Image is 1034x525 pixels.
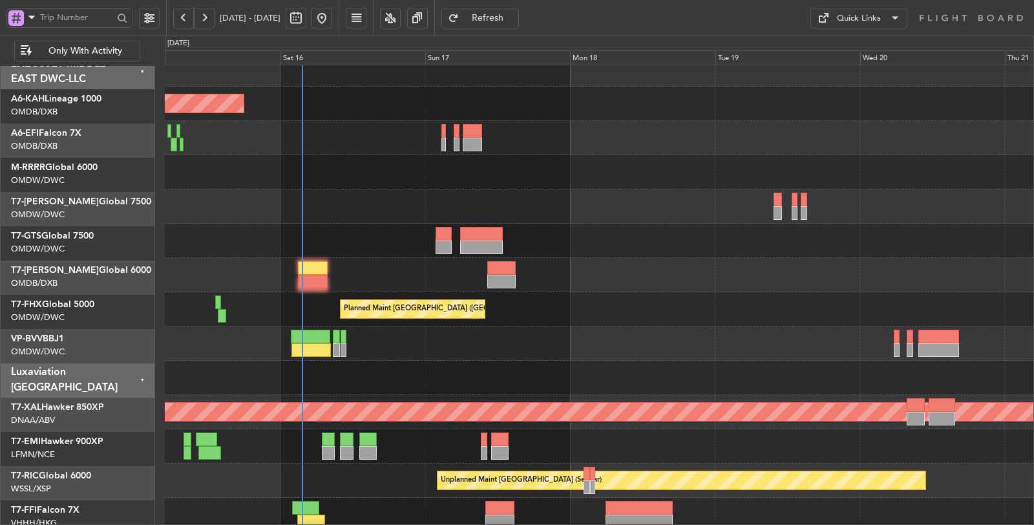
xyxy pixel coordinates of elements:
div: Unplanned Maint [GEOGRAPHIC_DATA] (Seletar) [441,471,602,490]
span: T7-RIC [11,471,39,480]
a: A6-EFIFalcon 7X [11,129,81,138]
a: T7-XALHawker 850XP [11,403,104,412]
div: Quick Links [837,12,881,25]
button: Quick Links [810,8,907,28]
span: T7-XAL [11,403,41,412]
a: OMDW/DWC [11,209,65,220]
a: VP-BVVBBJ1 [11,334,64,343]
div: Sat 16 [280,50,425,66]
a: T7-FHXGlobal 5000 [11,300,94,309]
button: Refresh [441,8,519,28]
a: LFMN/NCE [11,449,55,460]
a: T7-GTSGlobal 7500 [11,231,94,241]
input: Trip Number [40,8,113,27]
div: Tue 19 [715,50,860,66]
a: T7-[PERSON_NAME]Global 7500 [11,197,151,206]
div: Sun 17 [425,50,570,66]
span: T7-FHX [11,300,42,309]
a: M-RRRRGlobal 6000 [11,163,98,172]
a: A6-KAHLineage 1000 [11,94,101,103]
a: OMDB/DXB [11,140,58,152]
span: T7-GTS [11,231,41,241]
button: Only With Activity [14,41,140,61]
span: Refresh [461,14,514,23]
div: Fri 15 [136,50,280,66]
a: OMDW/DWC [11,346,65,358]
a: T7-FFIFalcon 7X [11,506,79,515]
span: A6-KAH [11,94,45,103]
span: A6-EFI [11,129,39,138]
a: OMDB/DXB [11,106,58,118]
div: Planned Maint [GEOGRAPHIC_DATA] ([GEOGRAPHIC_DATA][PERSON_NAME]) [344,299,606,319]
span: Only With Activity [34,47,136,56]
span: [DATE] - [DATE] [220,12,280,24]
span: VP-BVV [11,334,43,343]
a: T7-[PERSON_NAME]Global 6000 [11,266,151,275]
a: WSSL/XSP [11,483,51,495]
span: M-RRRR [11,163,45,172]
a: T7-RICGlobal 6000 [11,471,91,480]
div: [DATE] [167,38,189,49]
span: T7-FFI [11,506,37,515]
div: Mon 18 [570,50,715,66]
span: T7-[PERSON_NAME] [11,266,99,275]
a: OMDW/DWC [11,175,65,186]
a: OMDW/DWC [11,312,65,323]
a: OMDB/DXB [11,277,58,289]
a: T7-EMIHawker 900XP [11,437,103,446]
span: T7-[PERSON_NAME] [11,197,99,206]
span: T7-EMI [11,437,41,446]
a: OMDW/DWC [11,243,65,255]
div: Wed 20 [860,50,1005,66]
a: DNAA/ABV [11,414,55,426]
